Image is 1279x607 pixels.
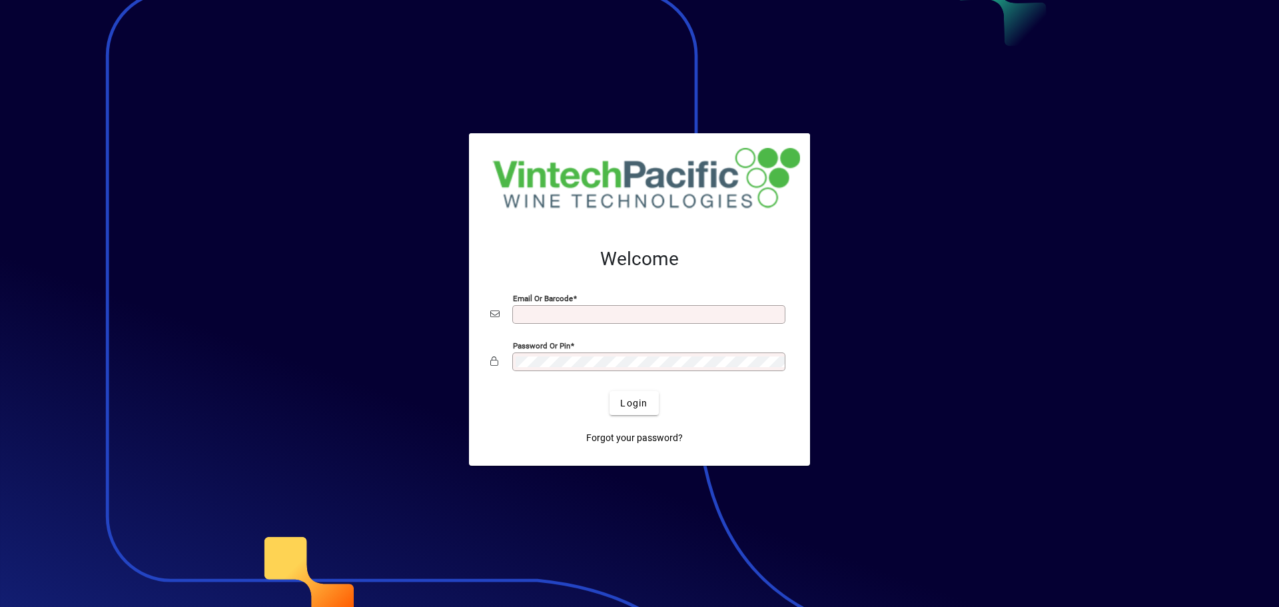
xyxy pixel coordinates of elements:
mat-label: Email or Barcode [513,294,573,303]
h2: Welcome [490,248,789,271]
mat-label: Password or Pin [513,341,570,350]
a: Forgot your password? [581,426,688,450]
button: Login [610,391,658,415]
span: Login [620,396,647,410]
span: Forgot your password? [586,431,683,445]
